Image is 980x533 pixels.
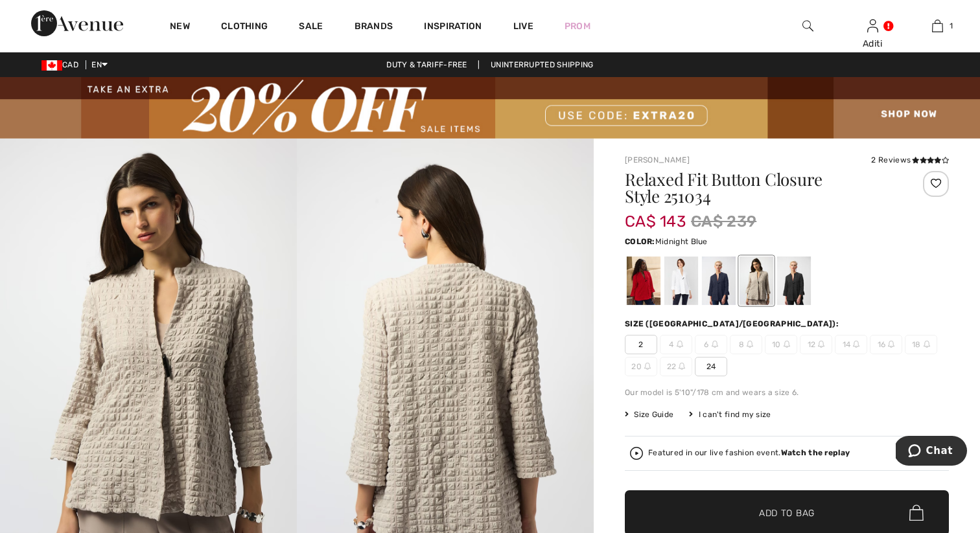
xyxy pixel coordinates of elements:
[765,335,797,354] span: 10
[950,20,953,32] span: 1
[932,18,943,34] img: My Bag
[221,21,268,34] a: Clothing
[896,436,967,468] iframe: Opens a widget where you can chat to one of our agents
[802,18,813,34] img: search the website
[664,256,698,305] div: Vanilla 30
[660,357,692,376] span: 22
[625,237,655,246] span: Color:
[648,449,850,457] div: Featured in our live fashion event.
[853,341,859,347] img: ring-m.svg
[677,341,683,347] img: ring-m.svg
[31,10,123,36] img: 1ère Avenue
[759,506,815,519] span: Add to Bag
[513,19,533,33] a: Live
[924,341,930,347] img: ring-m.svg
[625,357,657,376] span: 20
[730,335,762,354] span: 8
[565,19,590,33] a: Prom
[800,335,832,354] span: 12
[625,387,949,398] div: Our model is 5'10"/178 cm and wears a size 6.
[905,335,937,354] span: 18
[625,171,895,205] h1: Relaxed Fit Button Closure Style 251034
[888,341,894,347] img: ring-m.svg
[702,256,736,305] div: Midnight Blue
[695,357,727,376] span: 24
[841,37,904,51] div: Aditi
[655,237,708,246] span: Midnight Blue
[170,21,190,34] a: New
[644,363,651,369] img: ring-m.svg
[625,318,841,330] div: Size ([GEOGRAPHIC_DATA]/[GEOGRAPHIC_DATA]):
[625,409,673,420] span: Size Guide
[747,341,753,347] img: ring-m.svg
[660,335,692,354] span: 4
[627,256,660,305] div: Radiant red
[781,448,850,457] strong: Watch the replay
[871,154,949,166] div: 2 Reviews
[630,447,643,460] img: Watch the replay
[691,210,756,233] span: CA$ 239
[299,21,323,34] a: Sale
[712,341,718,347] img: ring-m.svg
[867,18,878,34] img: My Info
[424,21,482,34] span: Inspiration
[835,335,867,354] span: 14
[679,363,685,369] img: ring-m.svg
[905,18,969,34] a: 1
[740,256,773,305] div: Moonstone
[870,335,902,354] span: 16
[41,60,84,69] span: CAD
[689,409,771,420] div: I can't find my size
[625,155,690,164] a: [PERSON_NAME]
[91,60,108,69] span: EN
[625,335,657,354] span: 2
[625,199,686,231] span: CA$ 143
[355,21,393,34] a: Brands
[818,341,824,347] img: ring-m.svg
[777,256,811,305] div: Black
[909,505,924,521] img: Bag.svg
[695,335,727,354] span: 6
[784,341,790,347] img: ring-m.svg
[41,60,62,71] img: Canadian Dollar
[867,19,878,32] a: Sign In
